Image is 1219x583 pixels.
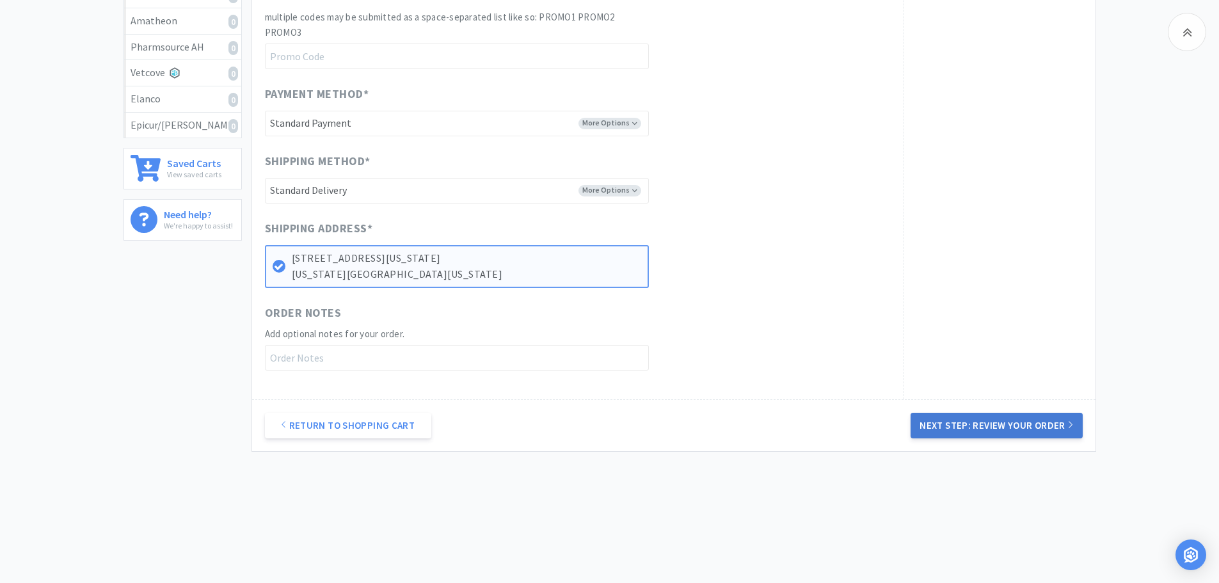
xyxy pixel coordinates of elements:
a: Elanco0 [124,86,241,113]
div: Epicur/[PERSON_NAME] [131,117,235,134]
a: Pharmsource AH0 [124,35,241,61]
span: Order Notes [265,304,342,323]
p: [US_STATE][GEOGRAPHIC_DATA][US_STATE] [292,266,641,283]
a: Epicur/[PERSON_NAME]0 [124,113,241,138]
a: Saved CartsView saved carts [123,148,242,189]
p: View saved carts [167,168,221,180]
span: multiple codes may be submitted as a space-separated list like so: PROMO1 PROMO2 PROMO3 [265,11,615,38]
div: Elanco [131,91,235,108]
div: Pharmsource AH [131,39,235,56]
i: 0 [228,41,238,55]
a: Amatheon0 [124,8,241,35]
a: Vetcove0 [124,60,241,86]
i: 0 [228,119,238,133]
input: Order Notes [265,345,649,371]
div: Amatheon [131,13,235,29]
span: Shipping Method * [265,152,370,171]
i: 0 [228,67,238,81]
a: Return to Shopping Cart [265,413,431,438]
span: Payment Method * [265,85,369,104]
i: 0 [228,93,238,107]
button: Next Step: Review Your Order [911,413,1082,438]
h6: Need help? [164,206,233,220]
i: 0 [228,15,238,29]
p: We're happy to assist! [164,220,233,232]
h6: Saved Carts [167,155,221,168]
input: Promo Code [265,44,649,69]
div: Open Intercom Messenger [1175,539,1206,570]
div: Vetcove [131,65,235,81]
span: Add optional notes for your order. [265,328,405,340]
p: [STREET_ADDRESS][US_STATE] [292,250,641,267]
span: Shipping Address * [265,220,373,238]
